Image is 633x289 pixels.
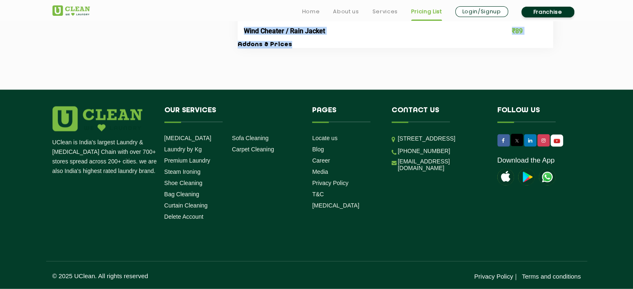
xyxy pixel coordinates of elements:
[164,106,300,122] h4: Our Services
[238,41,553,49] h3: Addons & Prices
[490,20,553,41] td: ₹89
[238,20,490,41] td: Wind Cheater / Rain Jacket
[52,106,142,131] img: logo.png
[164,180,203,186] a: Shoe Cleaning
[497,169,514,185] img: apple-icon.png
[164,202,208,209] a: Curtain Cleaning
[232,146,274,153] a: Carpet Cleaning
[164,157,211,164] a: Premium Laundry
[521,7,574,17] a: Franchise
[518,169,535,185] img: playstoreicon.png
[312,180,348,186] a: Privacy Policy
[312,135,338,141] a: Locate us
[164,168,201,175] a: Steam Ironing
[52,272,317,279] p: © 2025 UClean. All rights reserved
[312,191,324,198] a: T&C
[312,202,359,209] a: [MEDICAL_DATA]
[497,156,555,165] a: Download the App
[164,146,202,153] a: Laundry by Kg
[164,213,204,220] a: Delete Account
[52,138,158,176] p: UClean is India's largest Laundry & [MEDICAL_DATA] Chain with over 700+ stores spread across 200+...
[372,7,397,17] a: Services
[474,273,513,280] a: Privacy Policy
[333,7,359,17] a: About us
[164,135,211,141] a: [MEDICAL_DATA]
[312,106,379,122] h4: Pages
[312,146,324,153] a: Blog
[497,106,571,122] h4: Follow us
[398,148,450,154] a: [PHONE_NUMBER]
[312,168,328,175] a: Media
[455,6,508,17] a: Login/Signup
[551,137,562,146] img: UClean Laundry and Dry Cleaning
[398,158,485,171] a: [EMAIL_ADDRESS][DOMAIN_NAME]
[392,106,485,122] h4: Contact us
[232,135,268,141] a: Sofa Cleaning
[312,157,330,164] a: Career
[302,7,320,17] a: Home
[539,169,556,185] img: UClean Laundry and Dry Cleaning
[52,5,90,16] img: UClean Laundry and Dry Cleaning
[411,7,442,17] a: Pricing List
[398,134,485,143] p: [STREET_ADDRESS]
[522,273,581,280] a: Terms and conditions
[164,191,199,198] a: Bag Cleaning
